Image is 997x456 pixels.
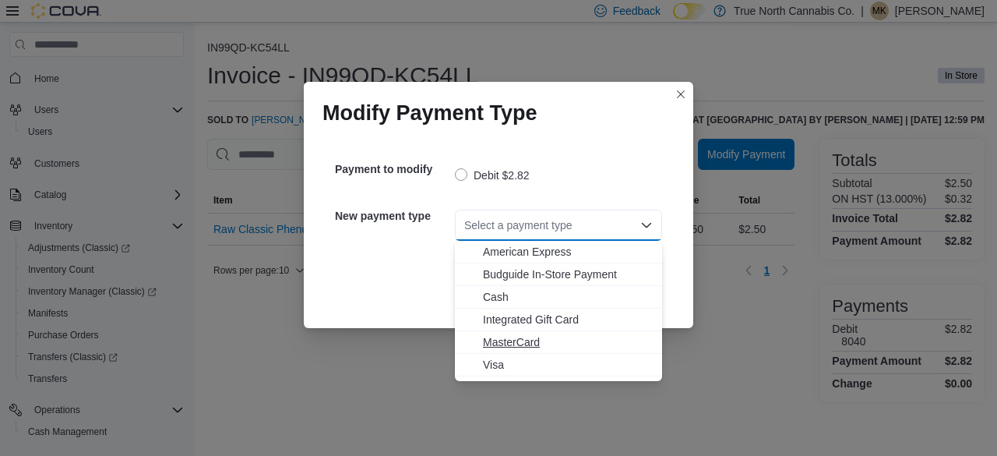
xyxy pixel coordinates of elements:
button: Budguide In-Store Payment [455,263,662,286]
span: Budguide In-Store Payment [483,267,653,282]
span: Cash [483,289,653,305]
button: American Express [455,241,662,263]
button: Cash [455,286,662,309]
div: Choose from the following options [455,241,662,376]
label: Debit $2.82 [455,166,530,185]
h1: Modify Payment Type [322,101,537,125]
button: Visa [455,354,662,376]
span: Integrated Gift Card [483,312,653,327]
button: MasterCard [455,331,662,354]
span: MasterCard [483,334,653,350]
button: Close list of options [640,219,653,232]
button: Integrated Gift Card [455,309,662,331]
span: Visa [483,357,653,373]
h5: Payment to modify [335,154,452,185]
input: Accessible screen reader label [464,216,466,235]
span: American Express [483,244,653,260]
h5: New payment type [335,200,452,232]
button: Closes this modal window [671,85,690,104]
